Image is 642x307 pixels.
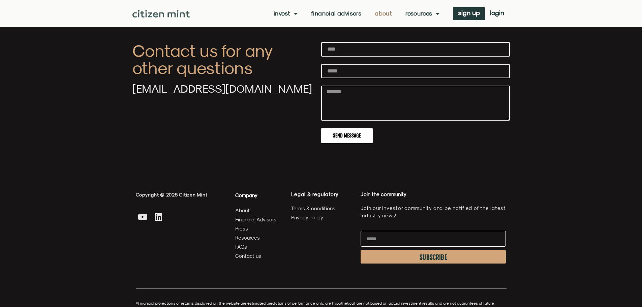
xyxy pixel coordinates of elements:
a: Invest [274,10,298,17]
span: Copyright © 2025 Citizen Mint [136,192,208,197]
a: Press [235,224,277,233]
span: Send Message [333,133,361,138]
a: Terms & conditions [291,204,354,213]
span: Resources [235,234,260,242]
button: SUBSCRIBE [361,250,506,264]
p: Join our investor community and be notified of the latest industry news! [361,205,506,219]
span: About [235,206,250,215]
a: login [485,7,509,20]
a: Resources [235,234,277,242]
a: About [375,10,392,17]
h4: Join the community [361,191,506,198]
nav: Menu [274,10,439,17]
a: Financial Advisors [311,10,361,17]
span: Press [235,224,248,233]
a: [EMAIL_ADDRESS][DOMAIN_NAME] [132,82,312,95]
h4: Company [235,191,277,199]
a: FAQs [235,243,277,251]
h4: Legal & regulatory [291,191,354,197]
span: Privacy policy [291,213,323,222]
span: FAQs [235,243,247,251]
a: sign up [453,7,485,20]
form: New Form [321,42,510,150]
button: Send Message [321,128,373,143]
a: About [235,206,277,215]
span: Contact us [235,252,261,260]
a: Contact us [235,252,277,260]
a: Privacy policy [291,213,354,222]
span: login [490,10,504,15]
span: SUBSCRIBE [420,255,447,260]
a: Financial Advisors [235,215,277,224]
form: Newsletter [361,231,506,267]
a: Resources [405,10,439,17]
h4: Contact us for any other questions [132,42,314,76]
img: Citizen Mint [132,10,190,18]
span: sign up [458,10,480,15]
span: Terms & conditions [291,204,335,213]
